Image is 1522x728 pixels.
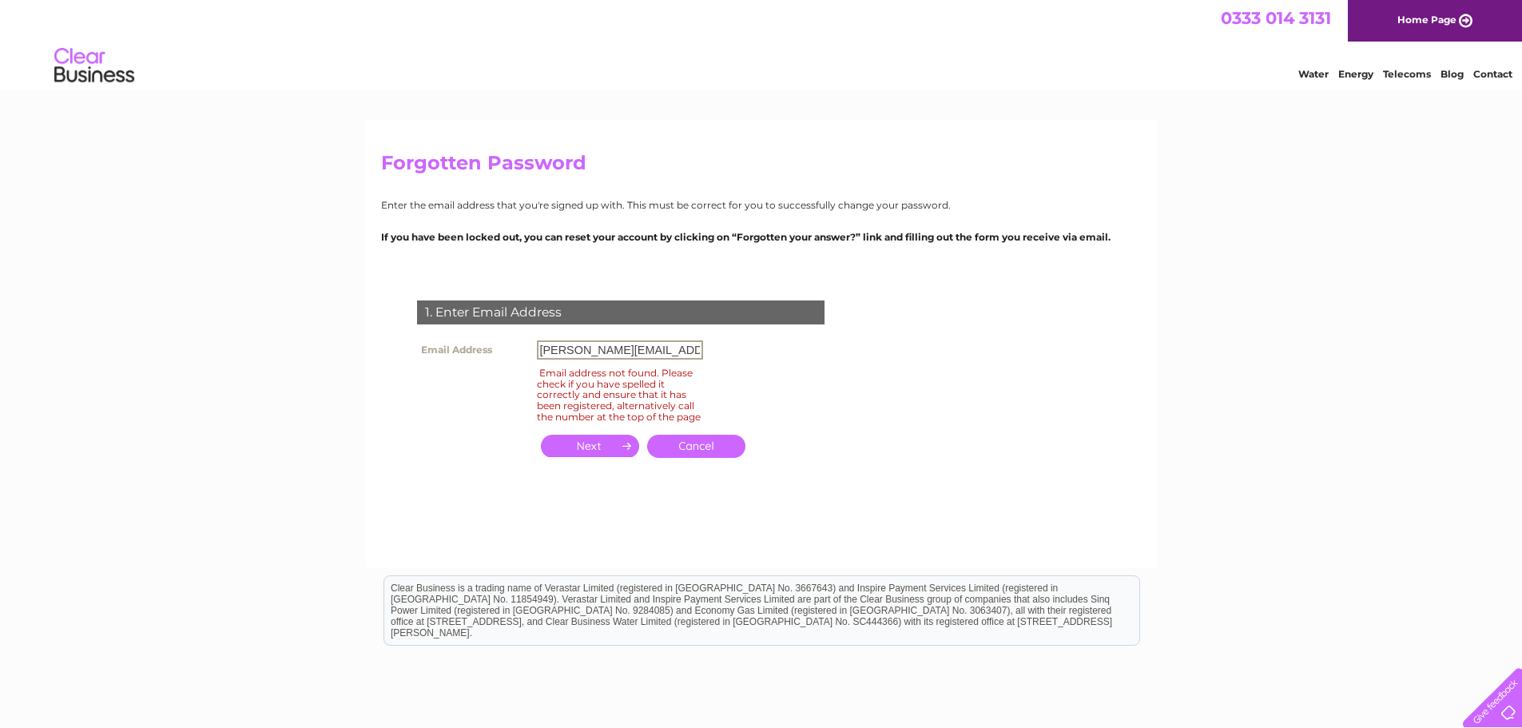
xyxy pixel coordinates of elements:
[381,229,1142,245] p: If you have been locked out, you can reset your account by clicking on “Forgotten your answer?” l...
[381,197,1142,213] p: Enter the email address that you're signed up with. This must be correct for you to successfully ...
[381,152,1142,182] h2: Forgotten Password
[1473,68,1512,80] a: Contact
[647,435,745,458] a: Cancel
[1383,68,1431,80] a: Telecoms
[1338,68,1373,80] a: Energy
[54,42,135,90] img: logo.png
[1221,8,1331,28] a: 0333 014 3131
[384,9,1139,78] div: Clear Business is a trading name of Verastar Limited (registered in [GEOGRAPHIC_DATA] No. 3667643...
[537,364,703,425] div: Email address not found. Please check if you have spelled it correctly and ensure that it has bee...
[1298,68,1329,80] a: Water
[417,300,825,324] div: 1. Enter Email Address
[1441,68,1464,80] a: Blog
[413,336,533,364] th: Email Address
